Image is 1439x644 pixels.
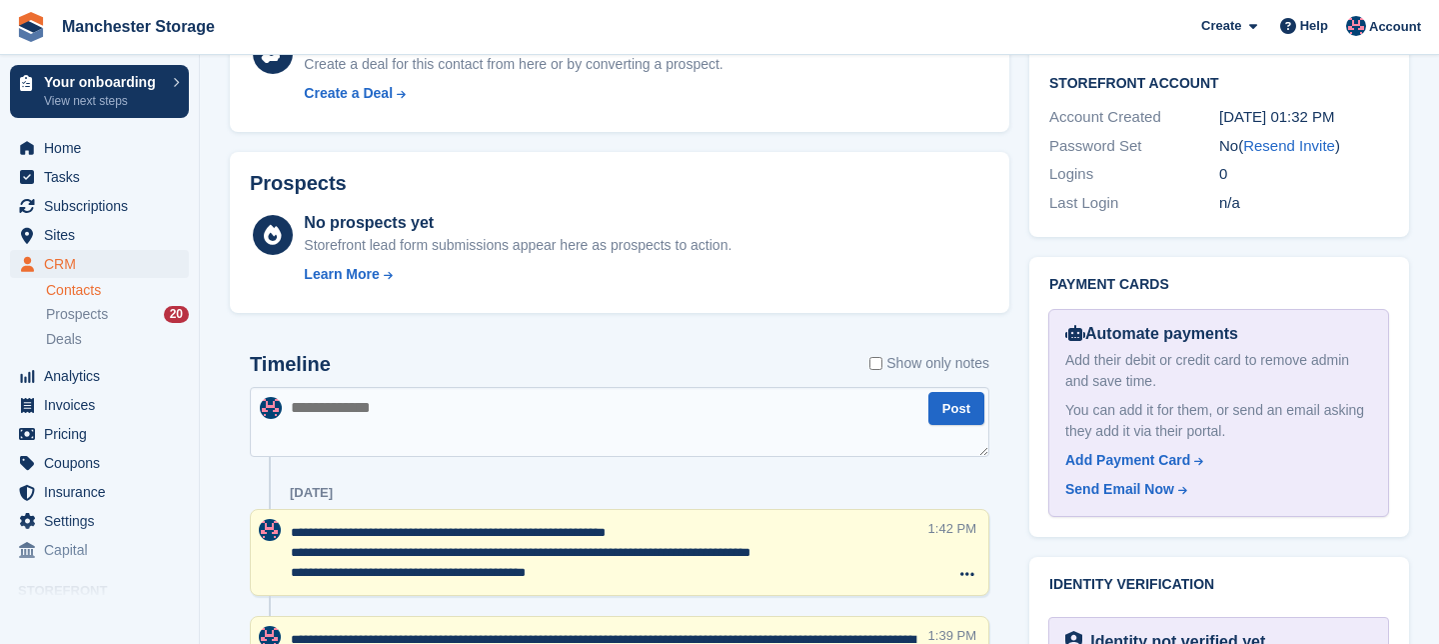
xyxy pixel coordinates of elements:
span: Tasks [44,163,164,191]
span: CRM [44,250,164,278]
div: 0 [1219,163,1389,186]
span: Create [1201,16,1241,36]
div: Automate payments [1065,322,1372,346]
span: Home [44,134,164,162]
span: Help [1300,16,1328,36]
div: Last Login [1049,192,1219,215]
div: Add their debit or credit card to remove admin and save time. [1065,350,1372,392]
div: No prospects yet [304,211,731,235]
a: menu [10,478,189,506]
img: stora-icon-8386f47178a22dfd0bd8f6a31ec36ba5ce8667c1dd55bd0f319d3a0aa187defe.svg [16,12,46,42]
div: Send Email Now [1065,479,1174,500]
h2: Timeline [250,353,331,376]
h2: Storefront Account [1049,72,1389,92]
div: [DATE] 01:32 PM [1219,106,1389,129]
h2: Payment cards [1049,277,1389,293]
p: Your onboarding [44,75,163,89]
div: Create a Deal [304,83,393,104]
div: Logins [1049,163,1219,186]
div: Create a deal for this contact from here or by converting a prospect. [304,54,722,75]
span: Account [1369,17,1421,37]
span: Settings [44,507,164,535]
button: Post [928,392,984,425]
a: Manchester Storage [54,10,223,43]
a: menu [10,507,189,535]
span: Deals [46,330,82,349]
div: You can add it for them, or send an email asking they add it via their portal. [1065,400,1372,442]
div: 1:42 PM [928,519,976,538]
div: Password Set [1049,135,1219,158]
span: Subscriptions [44,192,164,220]
span: Insurance [44,478,164,506]
a: Resend Invite [1243,137,1335,154]
a: Prospects 20 [46,304,189,325]
h2: Prospects [250,172,347,195]
a: menu [10,420,189,448]
a: menu [10,134,189,162]
span: Invoices [44,391,164,419]
a: Create a Deal [304,83,722,104]
h2: Identity verification [1049,577,1389,593]
a: Deals [46,329,189,350]
a: menu [10,192,189,220]
input: Show only notes [869,353,882,374]
div: No [1219,135,1389,158]
a: Your onboarding View next steps [10,65,189,118]
label: Show only notes [869,353,989,374]
a: menu [10,362,189,390]
a: menu [10,449,189,477]
span: Storefront [18,581,199,601]
p: View next steps [44,92,163,110]
div: Learn More [304,264,379,285]
span: Analytics [44,362,164,390]
a: menu [10,163,189,191]
span: Pricing [44,420,164,448]
a: menu [10,250,189,278]
a: menu [10,391,189,419]
a: Learn More [304,264,731,285]
span: Capital [44,536,164,564]
span: Sites [44,221,164,249]
a: menu [10,221,189,249]
a: Contacts [46,281,189,300]
span: Coupons [44,449,164,477]
div: n/a [1219,192,1389,215]
div: 20 [164,306,189,323]
span: ( ) [1238,137,1340,154]
div: [DATE] [290,485,333,501]
span: Prospects [46,305,108,324]
div: Storefront lead form submissions appear here as prospects to action. [304,235,731,256]
a: menu [10,536,189,564]
a: Add Payment Card [1065,450,1364,471]
div: Account Created [1049,106,1219,129]
div: Add Payment Card [1065,450,1190,471]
